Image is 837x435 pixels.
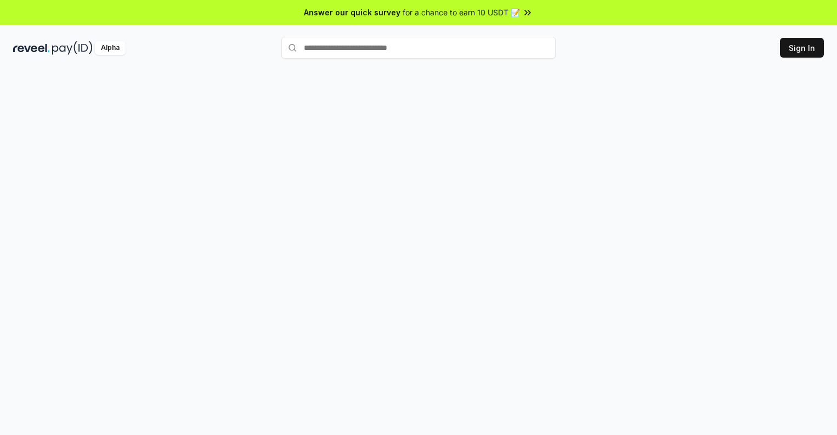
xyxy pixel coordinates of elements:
[403,7,520,18] span: for a chance to earn 10 USDT 📝
[304,7,400,18] span: Answer our quick survey
[13,41,50,55] img: reveel_dark
[780,38,824,58] button: Sign In
[95,41,126,55] div: Alpha
[52,41,93,55] img: pay_id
